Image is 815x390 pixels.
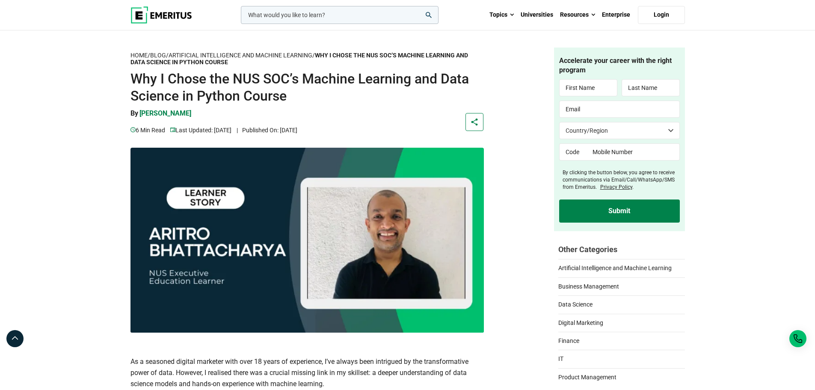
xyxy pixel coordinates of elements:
[130,52,468,66] span: / / /
[150,52,166,59] a: Blog
[130,357,468,387] span: As a seasoned digital marketer with over 18 years of experience, I’ve always been intrigued by th...
[559,143,587,161] input: Code
[237,127,238,134] span: |
[130,52,148,59] a: Home
[559,199,680,223] input: Submit
[559,56,680,75] h4: Accelerate your career with the right program
[558,295,685,309] a: Data Science
[139,109,191,125] a: [PERSON_NAME]
[558,350,685,363] a: IT
[558,244,685,255] h2: Other Categories
[558,368,685,382] a: Product Management
[559,79,617,96] input: First Name
[170,125,231,135] p: Last Updated: [DATE]
[130,148,484,333] img: Why I Chose the NUS SOC's Machine Learning and Data Science in Python Course | Artificial Intelli...
[170,127,175,132] img: video-views
[563,169,680,191] label: By clicking the button below, you agree to receive communications via Email/Call/WhatsApp/SMS fro...
[622,79,680,96] input: Last Name
[237,125,297,135] p: Published On: [DATE]
[558,259,685,273] a: Artificial Intelligence and Machine Learning
[139,109,191,118] p: [PERSON_NAME]
[169,52,312,59] a: Artificial Intelligence and Machine Learning
[130,70,484,104] h1: Why I Chose the NUS SOC’s Machine Learning and Data Science in Python Course
[241,6,439,24] input: woocommerce-product-search-field-0
[587,143,680,161] input: Mobile Number
[559,101,680,118] input: Email
[130,109,138,117] span: By
[558,332,685,345] a: Finance
[130,127,136,132] img: video-views
[558,314,685,327] a: Digital Marketing
[600,184,632,190] a: Privacy Policy
[638,6,685,24] a: Login
[558,277,685,291] a: Business Management
[130,52,468,66] strong: Why I Chose the NUS SOC’s Machine Learning and Data Science in Python Course
[130,125,165,135] p: 6 min read
[559,122,680,139] select: Country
